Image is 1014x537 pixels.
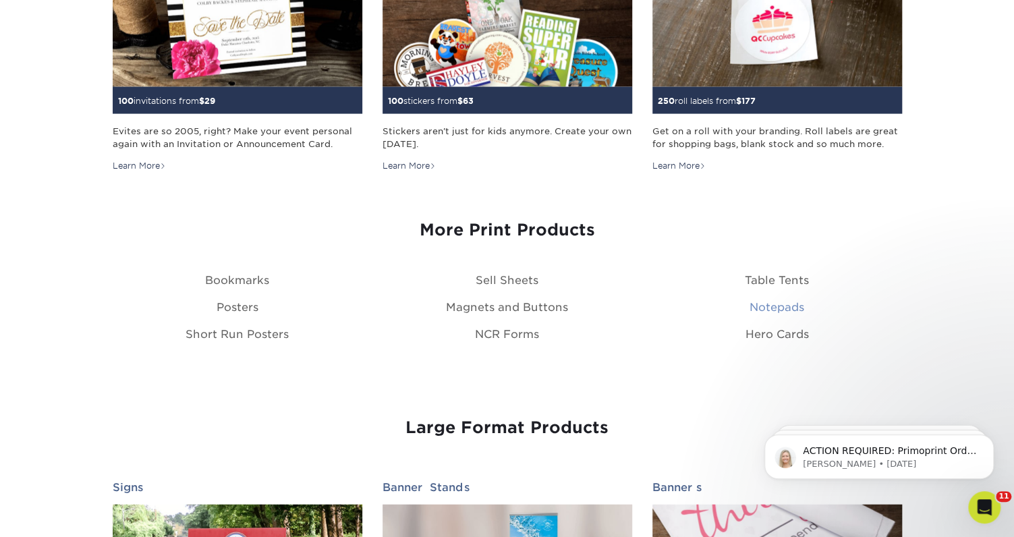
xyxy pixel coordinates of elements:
h2: Signs [113,481,362,494]
span: 63 [463,96,474,106]
a: Magnets and Buttons [446,301,568,314]
span: $ [736,96,741,106]
div: Learn More [652,160,706,172]
iframe: Intercom notifications message [744,406,1014,501]
a: Short Run Posters [186,328,289,341]
span: $ [199,96,204,106]
span: 100 [388,96,403,106]
a: Table Tents [745,274,809,287]
small: roll labels from [658,96,756,106]
a: Sell Sheets [476,274,538,287]
h3: More Print Products [113,221,902,240]
span: $ [457,96,463,106]
span: 11 [996,491,1011,502]
a: Hero Cards [745,328,809,341]
div: Learn More [113,160,166,172]
iframe: Intercom live chat [968,491,1001,524]
h2: Banners [652,481,902,494]
span: 250 [658,96,675,106]
small: invitations from [118,96,215,106]
small: stickers from [388,96,474,106]
a: Posters [217,301,258,314]
h3: Large Format Products [113,418,902,438]
span: 29 [204,96,215,106]
span: 177 [741,96,756,106]
div: Learn More [383,160,436,172]
a: Bookmarks [205,274,269,287]
div: Get on a roll with your branding. Roll labels are great for shopping bags, blank stock and so muc... [652,125,902,150]
span: ACTION REQUIRED: Primoprint Order 25520-33462-75983 Hey [PERSON_NAME]! We are reaching out with y... [59,39,232,305]
p: Message from Natalie, sent 18w ago [59,52,233,64]
div: Stickers aren't just for kids anymore. Create your own [DATE]. [383,125,632,150]
div: Evites are so 2005, right? Make your event personal again with an Invitation or Announcement Card. [113,125,362,150]
h2: Banner Stands [383,481,632,494]
a: NCR Forms [475,328,539,341]
span: 100 [118,96,134,106]
a: Notepads [750,301,804,314]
